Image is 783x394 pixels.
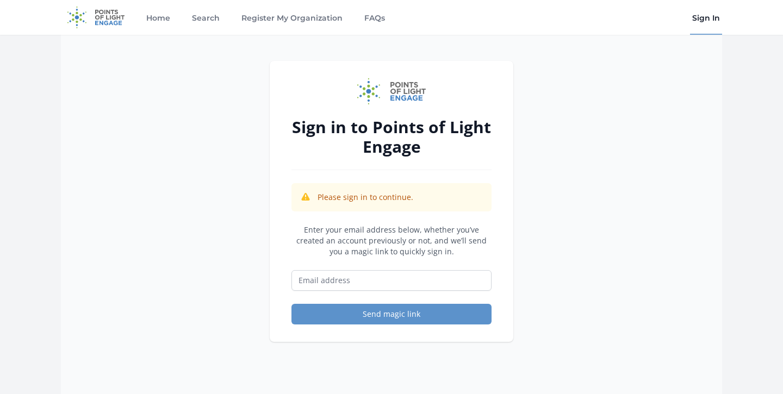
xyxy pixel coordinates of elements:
button: Send magic link [291,304,492,324]
h2: Sign in to Points of Light Engage [291,117,492,157]
img: Points of Light Engage logo [357,78,426,104]
p: Enter your email address below, whether you’ve created an account previously or not, and we’ll se... [291,224,492,257]
p: Please sign in to continue. [318,192,413,203]
input: Email address [291,270,492,291]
